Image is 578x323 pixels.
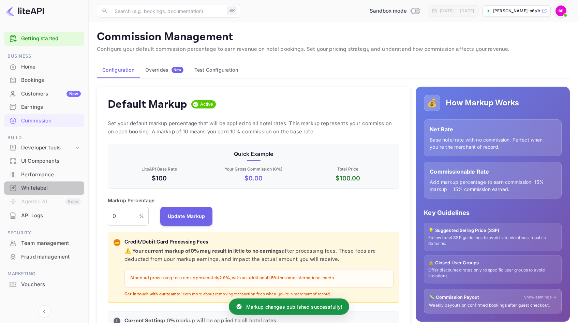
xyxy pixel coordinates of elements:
div: Getting started [4,32,84,46]
div: Commission [21,117,81,125]
p: 🔒 Closed User Groups [428,260,557,266]
button: Test Configuration [189,62,243,78]
a: Earnings [4,101,84,113]
div: Earnings [4,101,84,114]
p: Quick Example [114,150,394,158]
p: Offer discounted rates only to specific user groups to avoid violations. [428,267,557,279]
h4: Default Markup [108,98,187,111]
p: Commissionable Rate [430,167,556,176]
p: Configure your default commission percentage to earn revenue on hotel bookings. Set your pricing ... [97,45,570,54]
span: Business [4,53,84,60]
p: LiteAPI Base Rate [114,166,205,172]
div: Home [21,63,81,71]
p: Total Price [302,166,394,172]
a: Home [4,60,84,73]
p: Weekly payouts on confirmed bookings after guest checkout. [429,303,557,308]
a: Getting started [21,35,81,43]
p: Markup changes published successfully! [246,303,342,310]
span: Active [197,101,216,108]
img: Brandon Franke [555,5,566,16]
div: Whitelabel [4,181,84,195]
p: Standard processing fees are approximately , with an additional for some international cards. [130,275,388,282]
a: Whitelabel [4,181,84,194]
input: Search (e.g. bookings, documentation) [110,4,224,18]
div: Performance [21,171,81,179]
h5: How Markup Works [446,98,519,108]
a: Show earnings → [524,294,557,300]
p: 💸 Commission Payout [429,294,479,301]
strong: 2.9% [219,275,230,281]
div: API Logs [21,212,81,220]
div: ⌘K [227,6,237,15]
strong: ⚠️ Your current markup of 0 % may result in little to no earnings [124,248,282,255]
div: UI Components [4,155,84,168]
p: 💡 Suggested Selling Price (SSP) [428,227,557,234]
a: Commission [4,114,84,127]
div: UI Components [21,157,81,165]
a: CustomersNew [4,87,84,100]
p: Your Gross Commission ( 0 %) [208,166,299,172]
a: Team management [4,237,84,249]
p: Net Rate [430,125,556,133]
p: Follow hotel SSP guidelines to avoid rate violations in public domains. [428,235,557,247]
div: New [66,91,81,97]
p: $ 0.00 [208,174,299,183]
button: Configuration [97,62,140,78]
span: Security [4,229,84,237]
p: 💳 [114,239,119,246]
p: [PERSON_NAME]-b6s1r.n... [493,8,540,14]
div: Earnings [21,103,81,111]
p: 💰 [427,97,437,109]
div: Whitelabel [21,184,81,192]
div: Home [4,60,84,74]
a: Fraud management [4,250,84,263]
a: Bookings [4,74,84,86]
p: Key Guidelines [424,208,562,217]
p: after processing fees. These fees are deducted from your markup earnings, and impact the actual a... [124,247,394,264]
span: Build [4,134,84,142]
div: Fraud management [21,253,81,261]
div: Team management [21,239,81,247]
a: UI Components [4,155,84,167]
div: Commission [4,114,84,128]
p: Base hotel rate with no commission. Perfect when you're the merchant of record. [430,136,556,150]
div: Customers [21,90,81,98]
p: Credit/Debit Card Processing Fees [124,238,394,246]
a: Vouchers [4,278,84,291]
div: Bookings [21,76,81,84]
div: Developer tools [4,142,84,154]
div: Switch to Production mode [367,7,423,15]
button: Collapse navigation [38,305,50,318]
strong: 1.5% [268,275,278,281]
a: API Logs [4,209,84,222]
strong: Get in touch with our team [124,292,177,297]
p: $ 100.00 [302,174,394,183]
div: Vouchers [21,281,81,289]
input: 0 [108,207,139,226]
div: Overrides [145,67,183,73]
span: Marketing [4,270,84,278]
div: Team management [4,237,84,250]
p: to learn more about removing transaction fees when you're a merchant of record. [124,292,394,297]
div: CustomersNew [4,87,84,101]
div: [DATE] — [DATE] [440,8,474,14]
button: Update Markup [160,207,213,226]
span: Sandbox mode [370,7,407,15]
p: Add markup percentage to earn commission. 15% markup = 15% commission earned. [430,178,556,193]
div: Developer tools [21,144,74,152]
span: New [172,68,183,72]
p: $100 [114,174,205,183]
img: LiteAPI logo [5,5,44,16]
p: Commission Management [97,30,570,44]
p: Set your default markup percentage that will be applied to all hotel rates. This markup represent... [108,119,399,136]
a: Performance [4,168,84,181]
div: Fraud management [4,250,84,264]
div: Bookings [4,74,84,87]
p: Markup Percentage [108,197,155,204]
p: % [139,212,144,220]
